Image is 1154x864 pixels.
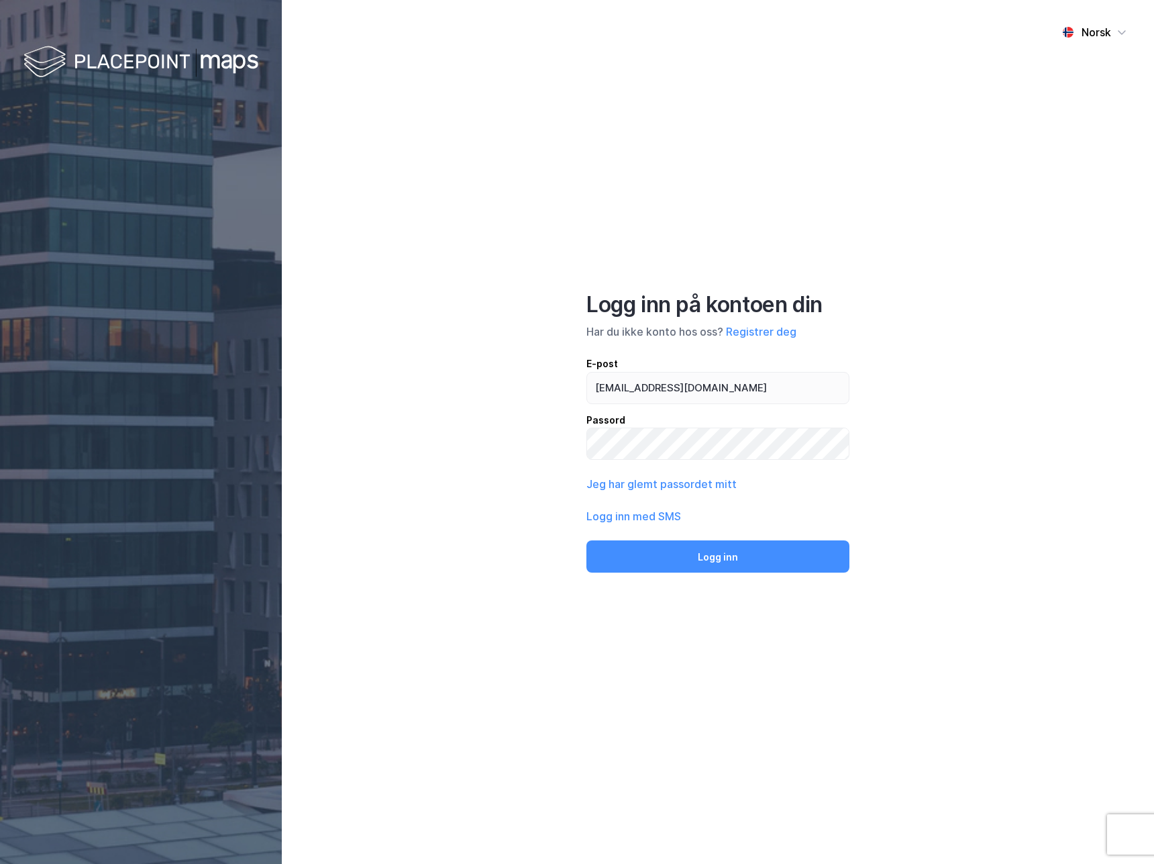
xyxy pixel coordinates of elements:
[586,476,737,492] button: Jeg har glemt passordet mitt
[23,43,258,83] img: logo-white.f07954bde2210d2a523dddb988cd2aa7.svg
[586,324,849,340] div: Har du ikke konto hos oss?
[726,324,796,340] button: Registrer deg
[586,412,849,428] div: Passord
[1082,24,1111,40] div: Norsk
[586,508,681,524] button: Logg inn med SMS
[586,540,849,573] button: Logg inn
[586,356,849,372] div: E-post
[586,291,849,318] div: Logg inn på kontoen din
